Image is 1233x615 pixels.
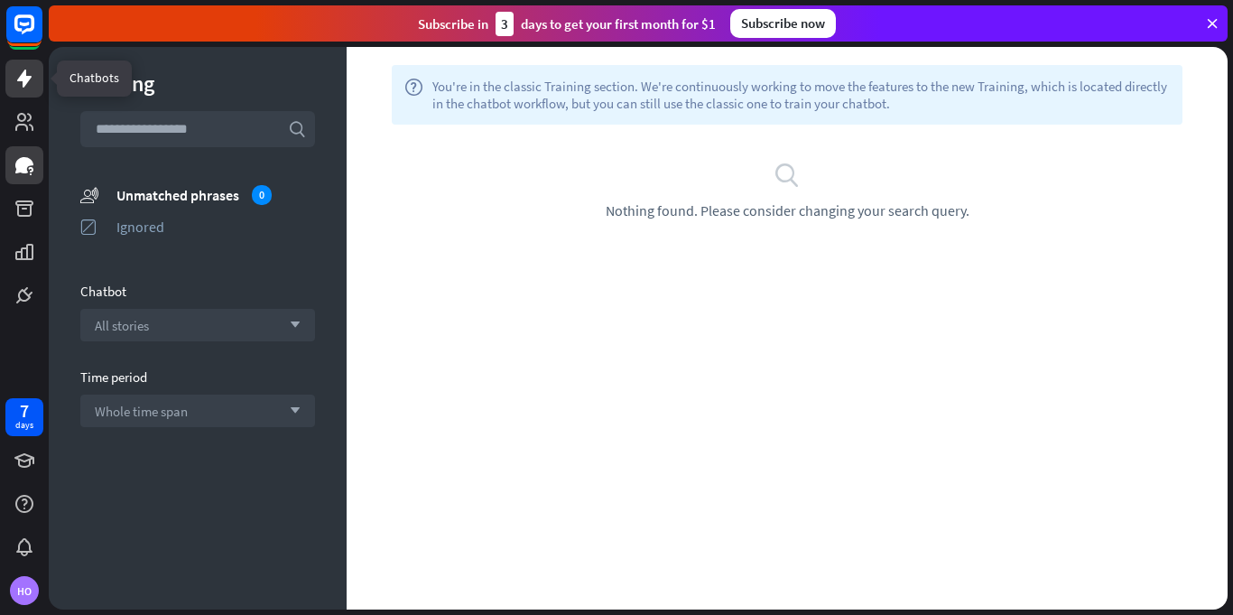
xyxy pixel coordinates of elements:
i: arrow_down [281,405,301,416]
span: Nothing found. Please consider changing your search query. [606,201,969,219]
span: You're in the classic Training section. We're continuously working to move the features to the ne... [432,78,1170,112]
div: Chatbot [80,283,315,300]
div: Subscribe now [730,9,836,38]
i: search [288,120,306,138]
div: Training [80,70,315,98]
span: All stories [95,317,149,334]
i: ignored [80,218,98,236]
button: Open LiveChat chat widget [14,7,69,61]
span: Whole time span [95,403,188,420]
i: unmatched_phrases [80,185,98,204]
div: Time period [80,368,315,386]
div: 3 [496,12,514,36]
div: Subscribe in days to get your first month for $1 [418,12,716,36]
div: HO [10,576,39,605]
i: help [404,78,423,112]
a: 7 days [5,398,43,436]
div: 0 [252,185,272,205]
i: search [774,161,801,188]
div: days [15,419,33,432]
i: arrow_down [281,320,301,331]
div: Unmatched phrases [116,185,315,205]
div: Ignored [116,218,315,236]
div: 7 [20,403,29,419]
